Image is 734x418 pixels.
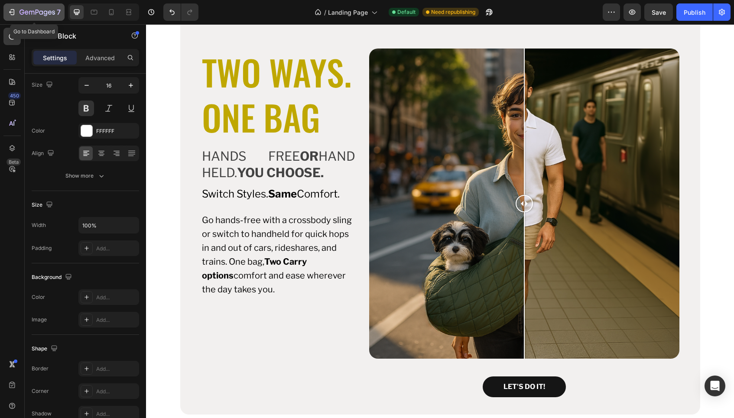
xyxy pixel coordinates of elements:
[122,163,151,176] strong: Same
[56,189,209,272] p: Go hands-free with a crossbody sling or switch to handheld for quick hops in and out of cars, rid...
[96,294,137,301] div: Add...
[96,410,137,418] div: Add...
[57,7,61,17] p: 7
[324,8,326,17] span: /
[65,172,106,180] div: Show more
[684,8,705,17] div: Publish
[32,272,74,283] div: Background
[146,24,734,418] iframe: Design area
[32,365,49,373] div: Border
[397,8,416,16] span: Default
[676,3,713,21] button: Publish
[32,316,47,324] div: Image
[56,162,209,178] p: Switch Styles. Comfort.
[32,79,55,91] div: Size
[32,127,45,135] div: Color
[431,8,475,16] span: Need republishing
[32,221,46,229] div: Width
[32,410,52,418] div: Shadow
[32,244,52,252] div: Padding
[96,245,137,253] div: Add...
[705,376,725,396] div: Open Intercom Messenger
[337,352,420,373] button: <p>LET'S DO IT!</p>
[32,168,139,184] button: Show more
[163,3,198,21] div: Undo/Redo
[6,159,21,165] div: Beta
[42,31,116,41] p: Text Block
[43,53,67,62] p: Settings
[328,8,368,17] span: Landing Page
[154,124,172,139] strong: or
[32,293,45,301] div: Color
[85,53,115,62] p: Advanced
[32,199,55,211] div: Size
[96,365,137,373] div: Add...
[96,127,137,135] div: FFFFFF
[56,232,161,256] strong: Two Carry options
[96,388,137,395] div: Add...
[96,316,137,324] div: Add...
[652,9,666,16] span: Save
[644,3,673,21] button: Save
[357,357,399,368] p: LET'S DO IT!
[32,148,56,159] div: Align
[91,141,178,156] strong: You Choose.
[32,343,59,355] div: Shape
[79,217,139,233] input: Auto
[8,92,21,99] div: 450
[32,387,49,395] div: Corner
[3,3,65,21] button: 7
